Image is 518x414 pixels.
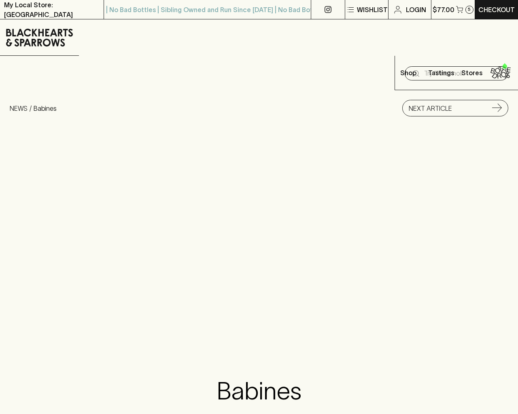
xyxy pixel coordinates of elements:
[395,56,426,90] button: Shop
[456,56,487,90] a: Stores
[400,68,416,78] p: Shop
[468,7,471,12] p: 5
[409,103,452,113] p: NEXT ARTICLE
[424,67,502,80] input: Try "Pinot noir"
[406,5,426,15] p: Login
[10,105,28,112] a: NEWS
[357,5,388,15] p: Wishlist
[212,376,306,406] h2: Babines
[433,5,454,15] p: $77.00
[402,100,508,116] a: NEXT ARTICLE
[478,5,515,15] p: Checkout
[426,56,456,90] a: Tastings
